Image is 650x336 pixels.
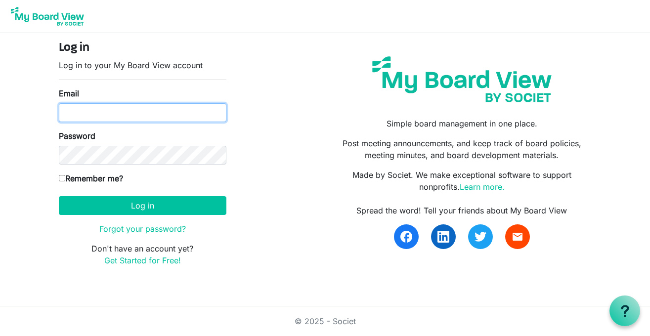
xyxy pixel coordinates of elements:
[332,118,591,129] p: Simple board management in one place.
[104,255,181,265] a: Get Started for Free!
[332,169,591,193] p: Made by Societ. We make exceptional software to support nonprofits.
[59,59,226,71] p: Log in to your My Board View account
[365,49,559,110] img: my-board-view-societ.svg
[59,196,226,215] button: Log in
[505,224,530,249] a: email
[99,224,186,234] a: Forgot your password?
[8,4,87,29] img: My Board View Logo
[460,182,505,192] a: Learn more.
[59,41,226,55] h4: Log in
[59,243,226,266] p: Don't have an account yet?
[437,231,449,243] img: linkedin.svg
[512,231,523,243] span: email
[59,172,123,184] label: Remember me?
[332,137,591,161] p: Post meeting announcements, and keep track of board policies, meeting minutes, and board developm...
[59,175,65,181] input: Remember me?
[295,316,356,326] a: © 2025 - Societ
[475,231,486,243] img: twitter.svg
[59,87,79,99] label: Email
[400,231,412,243] img: facebook.svg
[332,205,591,216] div: Spread the word! Tell your friends about My Board View
[59,130,95,142] label: Password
